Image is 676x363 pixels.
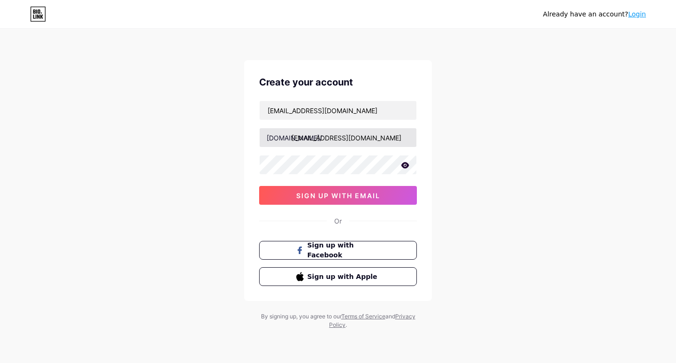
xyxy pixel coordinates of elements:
[260,101,416,120] input: Email
[259,267,417,286] button: Sign up with Apple
[259,75,417,89] div: Create your account
[267,133,322,143] div: [DOMAIN_NAME]/
[543,9,646,19] div: Already have an account?
[307,240,380,260] span: Sign up with Facebook
[258,312,418,329] div: By signing up, you agree to our and .
[334,216,342,226] div: Or
[628,10,646,18] a: Login
[296,192,380,200] span: sign up with email
[341,313,385,320] a: Terms of Service
[307,272,380,282] span: Sign up with Apple
[259,186,417,205] button: sign up with email
[259,241,417,260] button: Sign up with Facebook
[260,128,416,147] input: username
